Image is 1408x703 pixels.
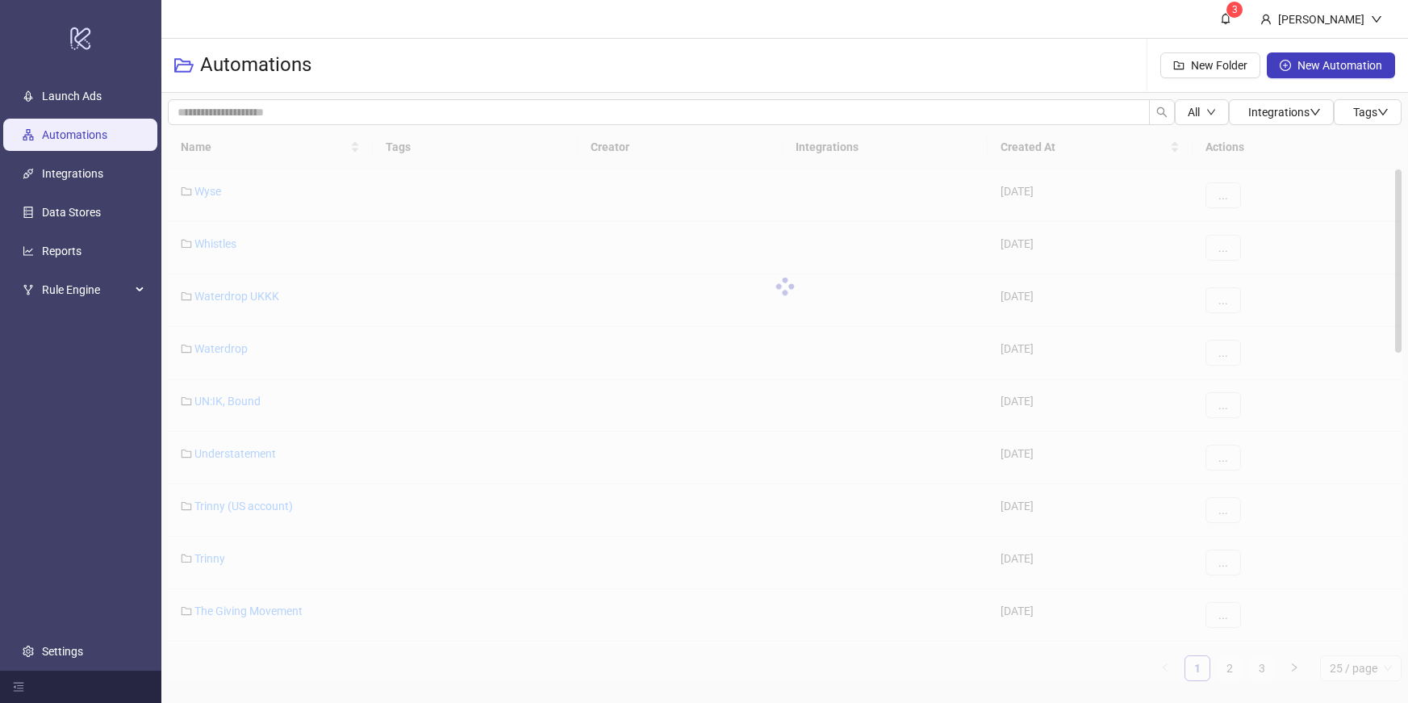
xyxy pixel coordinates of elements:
[1371,14,1382,25] span: down
[23,284,34,295] span: fork
[42,245,81,257] a: Reports
[174,56,194,75] span: folder-open
[42,128,107,141] a: Automations
[42,90,102,103] a: Launch Ads
[1173,60,1184,71] span: folder-add
[1160,52,1260,78] button: New Folder
[1334,99,1402,125] button: Tagsdown
[1260,14,1272,25] span: user
[42,167,103,180] a: Integrations
[13,681,24,693] span: menu-fold
[1175,99,1229,125] button: Alldown
[42,206,101,219] a: Data Stores
[1220,13,1231,24] span: bell
[1156,107,1168,118] span: search
[1280,60,1291,71] span: plus-circle
[200,52,311,78] h3: Automations
[1229,99,1334,125] button: Integrationsdown
[1377,107,1389,118] span: down
[1232,4,1238,15] span: 3
[1206,107,1216,117] span: down
[1188,106,1200,119] span: All
[1191,59,1247,72] span: New Folder
[42,645,83,658] a: Settings
[1272,10,1371,28] div: [PERSON_NAME]
[1353,106,1389,119] span: Tags
[1248,106,1321,119] span: Integrations
[42,274,131,306] span: Rule Engine
[1310,107,1321,118] span: down
[1267,52,1395,78] button: New Automation
[1297,59,1382,72] span: New Automation
[1226,2,1243,18] sup: 3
